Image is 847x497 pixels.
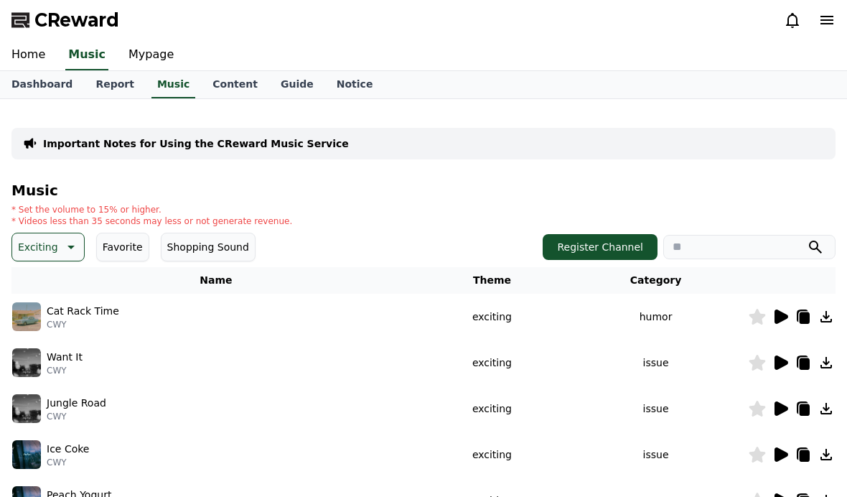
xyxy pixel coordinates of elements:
[43,136,349,151] a: Important Notes for Using the CReward Music Service
[201,71,269,98] a: Content
[47,304,119,319] p: Cat Rack Time
[421,432,563,478] td: exciting
[11,182,836,198] h4: Music
[96,233,149,261] button: Favorite
[269,71,325,98] a: Guide
[563,340,748,386] td: issue
[47,442,89,457] p: Ice Coke
[421,294,563,340] td: exciting
[563,386,748,432] td: issue
[34,9,119,32] span: CReward
[325,71,385,98] a: Notice
[47,457,89,468] p: CWY
[84,71,146,98] a: Report
[421,267,563,294] th: Theme
[11,9,119,32] a: CReward
[47,365,83,376] p: CWY
[421,340,563,386] td: exciting
[421,386,563,432] td: exciting
[563,294,748,340] td: humor
[117,40,185,70] a: Mypage
[47,319,119,330] p: CWY
[12,440,41,469] img: music
[18,237,58,257] p: Exciting
[563,432,748,478] td: issue
[11,204,292,215] p: * Set the volume to 15% or higher.
[47,411,106,422] p: CWY
[11,233,85,261] button: Exciting
[12,348,41,377] img: music
[12,302,41,331] img: music
[161,233,256,261] button: Shopping Sound
[47,396,106,411] p: Jungle Road
[543,234,658,260] button: Register Channel
[47,350,83,365] p: Want It
[11,215,292,227] p: * Videos less than 35 seconds may less or not generate revenue.
[11,267,421,294] th: Name
[12,394,41,423] img: music
[65,40,108,70] a: Music
[563,267,748,294] th: Category
[151,71,195,98] a: Music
